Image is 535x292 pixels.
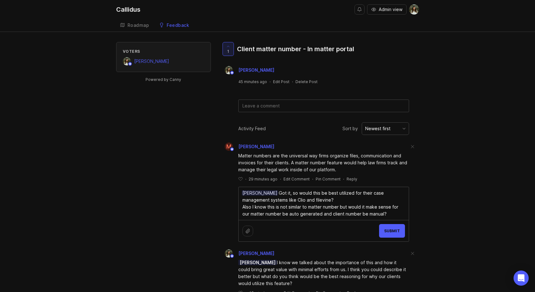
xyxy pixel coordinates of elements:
a: Feedback [155,19,193,32]
div: · [280,176,281,182]
span: [PERSON_NAME] [238,144,274,149]
span: [PERSON_NAME] [238,260,277,265]
img: member badge [229,70,234,75]
button: Admin view [367,4,407,15]
a: Roadmap [116,19,153,32]
a: Sarina Zohdi[PERSON_NAME] [221,66,279,74]
span: Sort by [342,125,358,132]
div: Pin Comment [316,176,341,182]
span: 29 minutes ago [249,176,277,182]
div: Open Intercom Messenger [514,271,529,286]
div: Feedback [167,23,189,27]
span: Submit [384,228,400,233]
span: 1 [227,49,229,54]
div: Matter numbers are the universal way firms organize files, communication and invoices for their c... [238,152,409,173]
button: 1 [223,42,234,56]
img: member badge [229,147,234,152]
a: Sarina Zohdi[PERSON_NAME] [221,249,274,258]
img: Sarina Zohdi [409,4,419,15]
div: Edit Comment [283,176,310,182]
button: Notifications [354,4,365,15]
span: Admin view [379,6,402,13]
img: Sarina Zohdi [225,66,233,74]
button: Submit [379,224,405,238]
div: · [292,79,293,84]
img: Sarina Zohdi [123,57,131,65]
div: · [312,176,313,182]
img: Sarina Zohdi [225,249,233,258]
div: · [245,176,246,182]
span: [PERSON_NAME] [238,251,274,256]
a: Powered by Canny [145,76,182,83]
div: Activity Feed [238,125,266,132]
div: I know we talked about the importance of this and how it could bring great value with minimal eff... [238,259,409,287]
a: Sarina Zohdi[PERSON_NAME] [123,57,169,65]
a: 45 minutes ago [238,79,267,84]
div: Roadmap [128,23,149,27]
span: [PERSON_NAME] [134,58,169,64]
div: · [270,79,270,84]
div: Callidus [116,6,140,13]
textarea: [PERSON_NAME] Got it, so would this be best utilized for their case management systems like Clio ... [239,187,409,220]
div: Edit Post [273,79,289,84]
a: M[PERSON_NAME] [221,143,274,151]
div: · [343,176,344,182]
img: member badge [229,254,234,259]
span: [PERSON_NAME] [238,67,274,73]
div: Voters [123,49,204,54]
div: Newest first [365,125,390,132]
div: Delete Post [295,79,318,84]
div: Client matter number - In matter portal [237,45,354,53]
div: M [225,143,233,151]
img: member badge [128,62,132,66]
div: Reply [347,176,357,182]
